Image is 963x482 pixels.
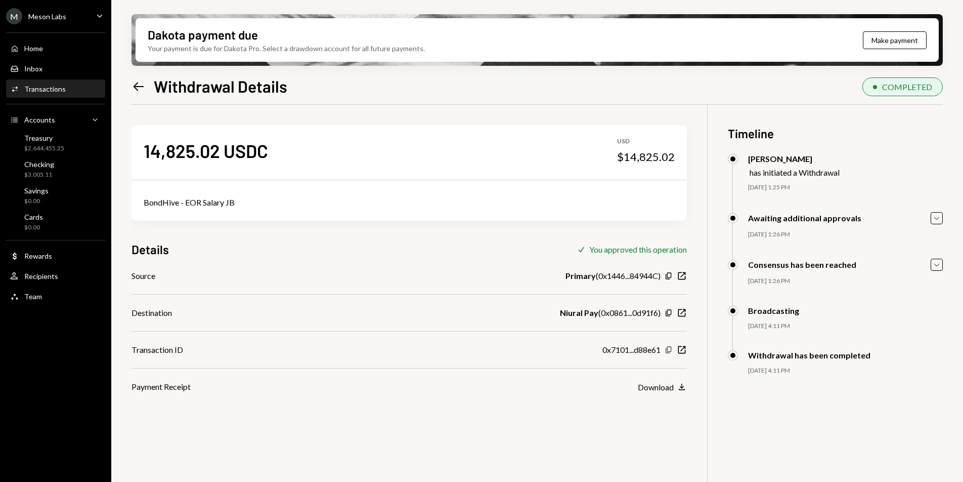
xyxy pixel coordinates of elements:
[6,247,105,265] a: Rewards
[728,125,943,142] h3: Timeline
[154,76,287,96] h1: Withdrawal Details
[6,157,105,181] a: Checking$3,005.11
[748,350,870,360] div: Withdrawal has been completed
[748,306,799,315] div: Broadcasting
[748,367,943,375] div: [DATE] 4:11 PM
[24,213,43,221] div: Cards
[748,154,840,164] div: [PERSON_NAME]
[24,144,64,153] div: $2,644,455.25
[24,64,42,73] div: Inbox
[638,382,674,392] div: Download
[132,344,183,356] div: Transaction ID
[132,270,155,282] div: Source
[132,307,172,319] div: Destination
[6,131,105,155] a: Treasury$2,644,455.25
[560,307,598,319] b: Niural Pay
[24,44,43,53] div: Home
[565,270,596,282] b: Primary
[24,134,64,142] div: Treasury
[602,344,661,356] div: 0x7101...d88e61
[24,292,42,301] div: Team
[24,85,66,93] div: Transactions
[24,186,49,195] div: Savings
[748,213,861,223] div: Awaiting additional approvals
[24,115,55,124] div: Accounts
[6,183,105,208] a: Savings$0.00
[24,223,43,232] div: $0.00
[748,230,943,239] div: [DATE] 1:26 PM
[144,139,268,162] div: 14,825.02 USDC
[148,43,425,54] div: Your payment is due for Dakota Pro. Select a drawdown account for all future payments.
[748,322,943,331] div: [DATE] 4:11 PM
[748,277,943,286] div: [DATE] 1:26 PM
[748,260,856,269] div: Consensus has been reached
[565,270,661,282] div: ( 0x1446...84944C )
[6,39,105,57] a: Home
[132,241,169,258] h3: Details
[617,137,675,146] div: USD
[24,160,54,169] div: Checking
[24,197,49,206] div: $0.00
[132,381,191,393] div: Payment Receipt
[6,8,22,24] div: M
[24,272,58,280] div: Recipients
[6,79,105,98] a: Transactions
[748,183,943,192] div: [DATE] 1:25 PM
[148,26,258,43] div: Dakota payment due
[882,82,932,92] div: COMPLETED
[560,307,661,319] div: ( 0x0861...0d91f6 )
[6,59,105,77] a: Inbox
[6,210,105,234] a: Cards$0.00
[863,31,927,49] button: Make payment
[750,168,840,177] div: has initiated a Withdrawal
[24,171,54,179] div: $3,005.11
[638,382,687,393] button: Download
[589,245,687,254] div: You approved this operation
[24,252,52,260] div: Rewards
[6,287,105,305] a: Team
[144,196,675,209] div: BondHive - EOR Salary JB
[28,12,66,21] div: Meson Labs
[6,267,105,285] a: Recipients
[617,150,675,164] div: $14,825.02
[6,110,105,129] a: Accounts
